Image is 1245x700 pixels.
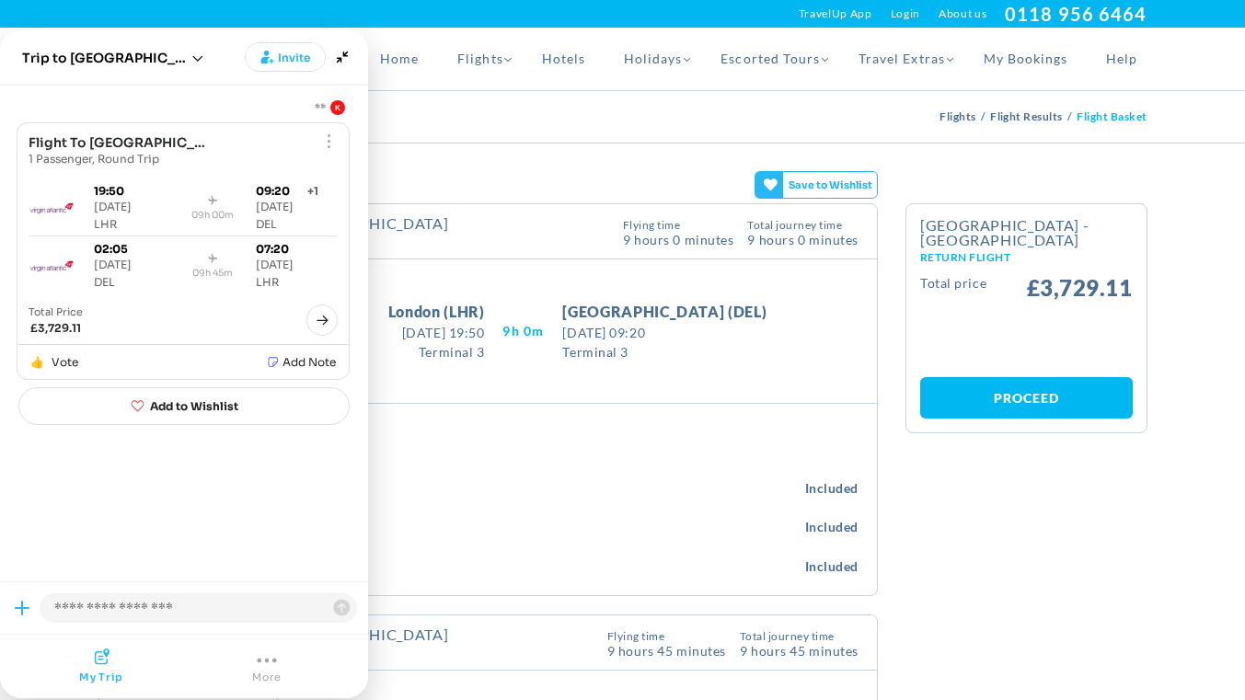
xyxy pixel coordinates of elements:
[388,323,485,342] span: [DATE] 19:50
[1027,277,1133,299] span: £3,729.11
[964,28,1088,90] a: My Bookings
[747,231,859,247] span: 9 hours 0 Minutes
[990,109,1067,123] a: Flight Results
[137,522,805,536] p: 55 x 35 x 25 cm
[623,231,734,247] span: 9 Hours 0 Minutes
[1005,3,1147,25] a: 0118 956 6464
[755,171,879,199] gamitee-button: Get your friends' opinions
[607,631,726,642] span: Flying Time
[740,631,859,642] span: Total Journey Time
[805,479,859,498] span: Included
[1087,28,1147,90] a: Help
[138,562,805,576] p: Max weight 23 kg
[502,322,544,340] span: 9H 0M
[920,277,986,299] small: Total Price
[138,545,805,562] h4: 2 checked bag
[1077,91,1147,143] li: Flight Basket
[118,436,859,457] p: The total baggage included in the price
[605,28,701,90] a: Holidays
[136,467,805,484] h4: 1 personal item
[740,642,859,658] span: 9 hours 45 Minutes
[747,220,859,231] span: Total Journey Time
[388,301,485,323] span: London (LHR)
[607,642,726,658] span: 9 Hours 45 Minutes
[940,109,980,123] a: Flights
[701,28,839,90] a: Escorted Tours
[137,507,805,523] h4: 1 cabin bag
[920,218,1133,263] h2: [GEOGRAPHIC_DATA] - [GEOGRAPHIC_DATA]
[361,28,438,90] a: Home
[136,484,805,498] p: Fits beneath the seat ahead of yours
[438,28,522,90] a: Flights
[523,28,605,90] a: Hotels
[562,342,767,361] span: Terminal 3
[839,28,964,90] a: Travel Extras
[920,313,1133,359] iframe: PayPal Message 1
[118,418,859,436] h4: Included baggage
[562,323,767,342] span: [DATE] 09:20
[805,557,859,576] span: Included
[805,518,859,536] span: Included
[920,252,1133,263] small: Return Flight
[562,301,767,323] span: [GEOGRAPHIC_DATA] (DEL)
[623,220,734,231] span: Flying Time
[388,342,485,361] span: Terminal 3
[920,377,1133,419] a: Proceed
